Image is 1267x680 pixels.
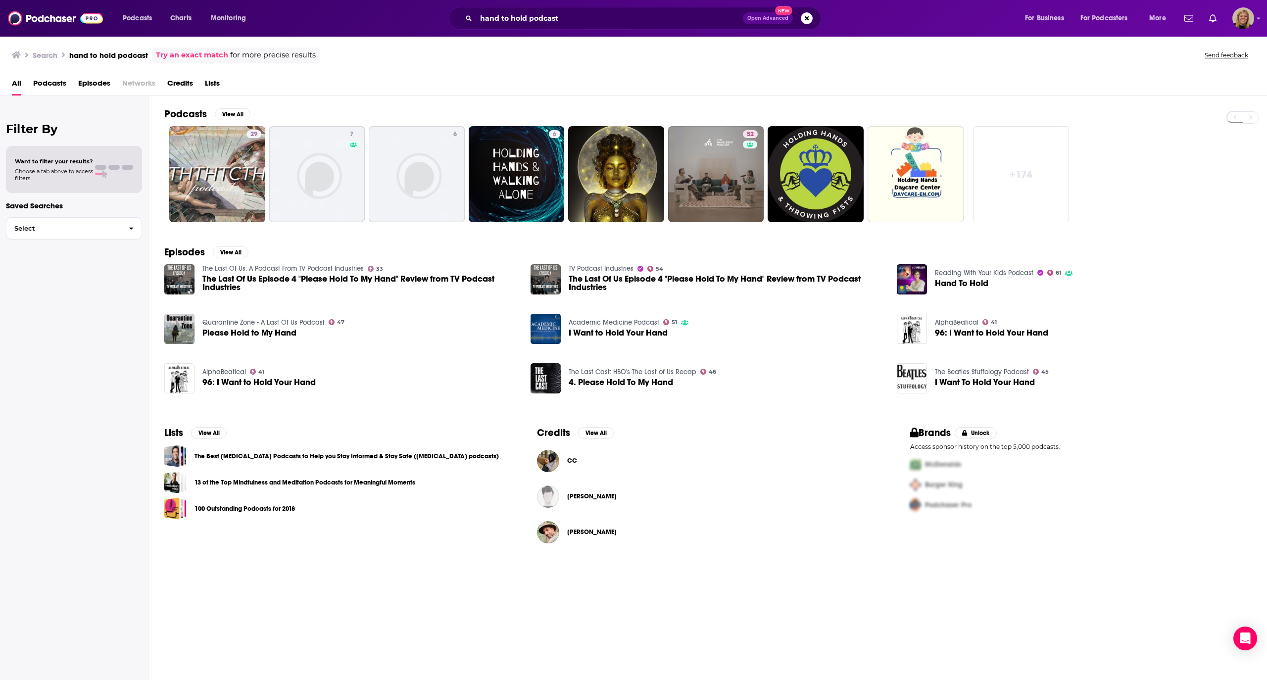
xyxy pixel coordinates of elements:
[567,492,617,500] span: [PERSON_NAME]
[567,457,577,465] a: CC
[700,369,717,375] a: 46
[458,7,830,30] div: Search podcasts, credits, & more...
[250,369,265,375] a: 41
[369,126,465,222] a: 6
[531,314,561,344] img: I Want to Hold Your Hand
[1149,11,1166,25] span: More
[211,11,246,25] span: Monitoring
[202,378,316,387] a: 96: I Want to Hold Your Hand
[897,264,927,294] img: Hand To Hold
[164,246,248,258] a: EpisodesView All
[164,314,195,344] img: Please Hold to My Hand
[567,492,617,500] a: Kelliann Herman
[567,528,617,536] a: Lindsay Mamone
[743,130,758,138] a: 52
[191,427,227,439] button: View All
[33,50,57,60] h3: Search
[910,443,1251,450] p: Access sponsor history on the top 5,000 podcasts.
[202,329,296,337] a: Please Hold to My Hand
[329,319,345,325] a: 47
[1180,10,1197,27] a: Show notifications dropdown
[531,264,561,294] a: The Last Of Us Episode 4 "Please Hold To My Hand" Review from TV Podcast Industries
[1074,10,1142,26] button: open menu
[569,329,668,337] a: I Want to Hold Your Hand
[668,126,764,222] a: 52
[537,445,878,477] button: CCCC
[569,378,673,387] a: 4. Please Hold To My Hand
[164,427,227,439] a: ListsView All
[164,471,187,493] a: 13 of the Top Mindfulness and Meditation Podcasts for Meaningful Moments
[1232,7,1254,29] button: Show profile menu
[537,486,559,508] img: Kelliann Herman
[578,427,614,439] button: View All
[910,427,951,439] h2: Brands
[1047,270,1062,276] a: 61
[935,279,988,288] span: Hand To Hold
[368,266,384,272] a: 33
[164,445,187,467] span: The Best Coronavirus Podcasts to Help you Stay Informed & Stay Safe (COVID-19 podcasts)
[906,495,925,515] img: Third Pro Logo
[78,75,110,96] a: Episodes
[202,275,519,291] span: The Last Of Us Episode 4 "Please Hold To My Hand" Review from TV Podcast Industries
[205,75,220,96] span: Lists
[935,318,978,327] a: AlphaBeatical
[202,264,364,273] a: The Last Of Us: A Podcast From TV Podcast Industries
[537,427,614,439] a: CreditsView All
[376,267,383,271] span: 33
[453,130,457,140] span: 6
[775,6,793,15] span: New
[906,454,925,475] img: First Pro Logo
[202,318,325,327] a: Quarantine Zone - A Last Of Us Podcast
[935,329,1048,337] a: 96: I Want to Hold Your Hand
[747,130,754,140] span: 52
[537,481,878,512] button: Kelliann HermanKelliann Herman
[1025,11,1064,25] span: For Business
[656,267,663,271] span: 54
[537,450,559,472] img: CC
[122,75,155,96] span: Networks
[569,264,633,273] a: TV Podcast Industries
[346,130,357,138] a: 7
[269,126,365,222] a: 7
[164,363,195,393] img: 96: I Want to Hold Your Hand
[164,497,187,520] a: 100 Outstanding Podcasts for 2018
[8,9,103,28] img: Podchaser - Follow, Share and Rate Podcasts
[549,130,560,138] a: 6
[569,275,885,291] span: The Last Of Us Episode 4 "Please Hold To My Hand" Review from TV Podcast Industries
[925,460,961,469] span: McDonalds
[569,318,659,327] a: Academic Medicine Podcast
[476,10,743,26] input: Search podcasts, credits, & more...
[531,363,561,393] img: 4. Please Hold To My Hand
[15,168,93,182] span: Choose a tab above to access filters.
[164,264,195,294] img: The Last Of Us Episode 4 "Please Hold To My Hand" Review from TV Podcast Industries
[167,75,193,96] a: Credits
[982,319,997,325] a: 41
[164,108,250,120] a: PodcastsView All
[935,378,1035,387] span: I Want To Hold Your Hand
[33,75,66,96] a: Podcasts
[195,503,295,514] a: 100 Outstanding Podcasts for 2018
[672,320,677,325] span: 51
[213,246,248,258] button: View All
[897,363,927,393] img: I Want To Hold Your Hand
[897,314,927,344] a: 96: I Want to Hold Your Hand
[164,246,205,258] h2: Episodes
[974,126,1070,222] a: +174
[169,126,265,222] a: 29
[202,368,246,376] a: AlphaBeatical
[709,370,716,374] span: 46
